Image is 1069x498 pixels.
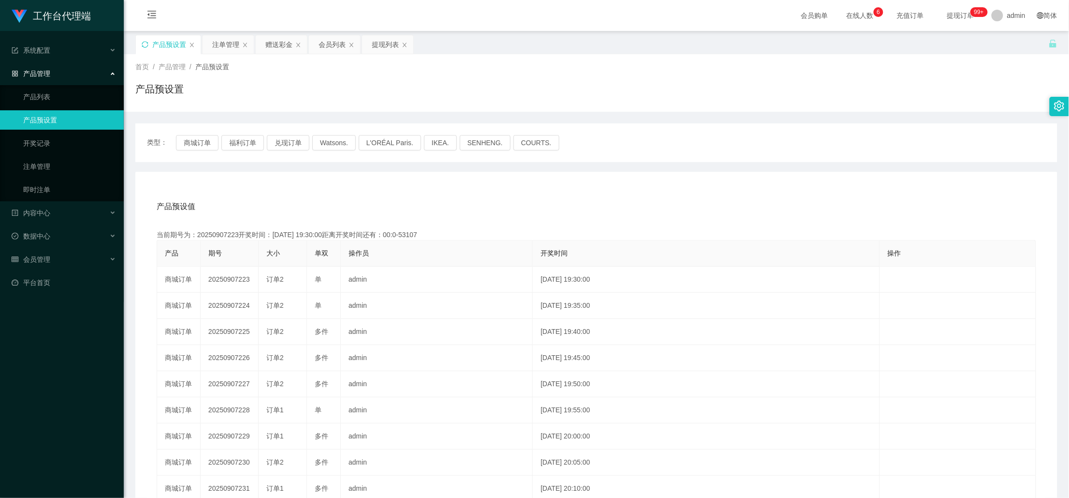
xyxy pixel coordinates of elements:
[533,371,880,397] td: [DATE] 19:50:00
[157,371,201,397] td: 商城订单
[12,10,27,23] img: logo.9652507e.png
[541,249,568,257] span: 开奖时间
[970,7,988,17] sup: 1109
[12,233,18,240] i: 图标: check-circle-o
[201,371,259,397] td: 20250907227
[23,180,116,199] a: 即时注单
[266,328,284,335] span: 订单2
[265,35,293,54] div: 赠送彩金
[157,293,201,319] td: 商城订单
[157,319,201,345] td: 商城订单
[12,47,18,54] i: 图标: form
[12,256,50,263] span: 会员管理
[1049,39,1057,48] i: 图标: unlock
[157,201,195,212] span: 产品预设值
[152,35,186,54] div: 产品预设置
[266,458,284,466] span: 订单2
[242,42,248,48] i: 图标: close
[341,319,533,345] td: admin
[12,232,50,240] span: 数据中心
[201,267,259,293] td: 20250907223
[12,256,18,263] i: 图标: table
[157,267,201,293] td: 商城订单
[208,249,222,257] span: 期号
[201,345,259,371] td: 20250907226
[12,70,18,77] i: 图标: appstore-o
[533,319,880,345] td: [DATE] 19:40:00
[372,35,399,54] div: 提现列表
[135,0,168,31] i: 图标: menu-fold
[312,135,356,151] button: Watsons.
[157,450,201,476] td: 商城订单
[315,328,328,335] span: 多件
[221,135,264,151] button: 福利订单
[315,275,322,283] span: 单
[319,35,346,54] div: 会员列表
[266,484,284,492] span: 订单1
[315,249,328,257] span: 单双
[533,267,880,293] td: [DATE] 19:30:00
[874,7,883,17] sup: 6
[201,293,259,319] td: 20250907224
[23,87,116,106] a: 产品列表
[176,135,219,151] button: 商城订单
[266,432,284,440] span: 订单1
[341,423,533,450] td: admin
[315,354,328,362] span: 多件
[315,432,328,440] span: 多件
[315,458,328,466] span: 多件
[267,135,309,151] button: 兑现订单
[159,63,186,71] span: 产品管理
[12,210,18,216] i: 图标: profile
[349,249,369,257] span: 操作员
[315,484,328,492] span: 多件
[341,371,533,397] td: admin
[147,135,176,151] span: 类型：
[315,406,322,414] span: 单
[190,63,191,71] span: /
[266,380,284,388] span: 订单2
[513,135,559,151] button: COURTS.
[195,63,229,71] span: 产品预设置
[153,63,155,71] span: /
[189,42,195,48] i: 图标: close
[533,293,880,319] td: [DATE] 19:35:00
[165,249,178,257] span: 产品
[201,450,259,476] td: 20250907230
[295,42,301,48] i: 图标: close
[135,63,149,71] span: 首页
[266,302,284,309] span: 订单2
[12,209,50,217] span: 内容中心
[942,12,979,19] span: 提现订单
[349,42,354,48] i: 图标: close
[1037,12,1044,19] i: 图标: global
[201,423,259,450] td: 20250907229
[157,423,201,450] td: 商城订单
[877,7,880,17] p: 6
[266,354,284,362] span: 订单2
[424,135,457,151] button: IKEA.
[460,135,511,151] button: SENHENG.
[892,12,929,19] span: 充值订单
[12,273,116,292] a: 图标: dashboard平台首页
[33,0,91,31] h1: 工作台代理端
[157,397,201,423] td: 商城订单
[341,397,533,423] td: admin
[23,157,116,176] a: 注单管理
[266,406,284,414] span: 订单1
[266,249,280,257] span: 大小
[315,302,322,309] span: 单
[1054,101,1065,111] i: 图标: setting
[266,275,284,283] span: 订单2
[341,450,533,476] td: admin
[12,70,50,77] span: 产品管理
[157,230,1036,240] div: 当前期号为：20250907223开奖时间：[DATE] 19:30:00距离开奖时间还有：00:0-53107
[341,345,533,371] td: admin
[212,35,239,54] div: 注单管理
[533,450,880,476] td: [DATE] 20:05:00
[315,380,328,388] span: 多件
[359,135,421,151] button: L'ORÉAL Paris.
[157,345,201,371] td: 商城订单
[142,41,148,48] i: 图标: sync
[12,12,91,19] a: 工作台代理端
